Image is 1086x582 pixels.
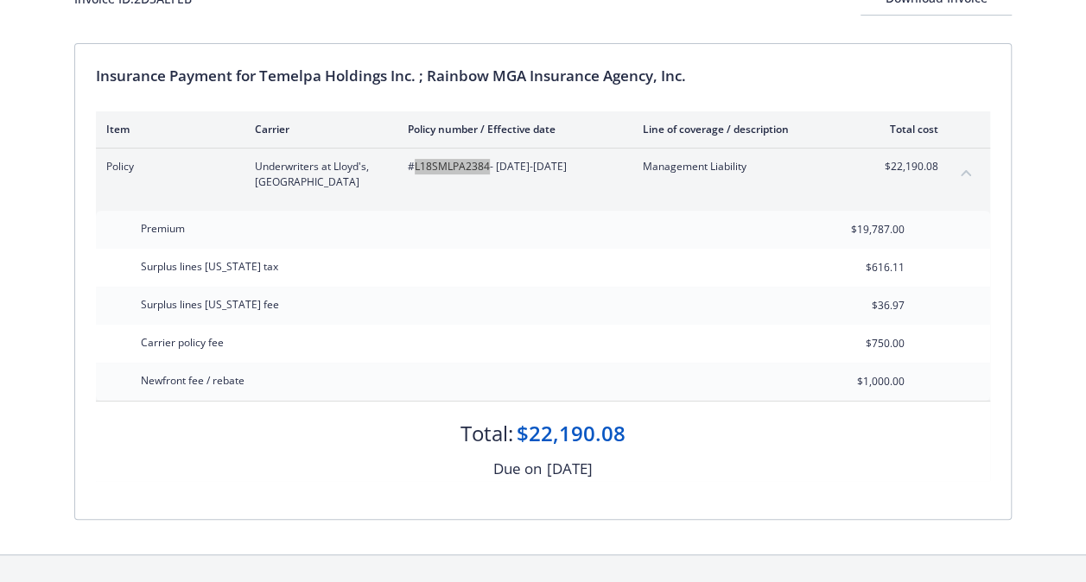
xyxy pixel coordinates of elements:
[141,259,278,274] span: Surplus lines [US_STATE] tax
[803,369,915,395] input: 0.00
[255,159,380,190] span: Underwriters at Lloyd's, [GEOGRAPHIC_DATA]
[517,419,626,448] div: $22,190.08
[803,293,915,319] input: 0.00
[106,159,227,174] span: Policy
[141,221,185,236] span: Premium
[803,255,915,281] input: 0.00
[141,335,224,350] span: Carrier policy fee
[255,122,380,136] div: Carrier
[803,217,915,243] input: 0.00
[96,149,990,200] div: PolicyUnderwriters at Lloyd's, [GEOGRAPHIC_DATA]#L18SMLPA2384- [DATE]-[DATE]Management Liability$...
[952,159,980,187] button: collapse content
[141,297,279,312] span: Surplus lines [US_STATE] fee
[408,159,615,174] span: #L18SMLPA2384 - [DATE]-[DATE]
[643,122,846,136] div: Line of coverage / description
[873,122,938,136] div: Total cost
[643,159,846,174] span: Management Liability
[106,122,227,136] div: Item
[460,419,513,448] div: Total:
[96,65,990,87] div: Insurance Payment for Temelpa Holdings Inc. ; Rainbow MGA Insurance Agency, Inc.
[493,458,542,480] div: Due on
[141,373,245,388] span: Newfront fee / rebate
[873,159,938,174] span: $22,190.08
[803,331,915,357] input: 0.00
[408,122,615,136] div: Policy number / Effective date
[547,458,593,480] div: [DATE]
